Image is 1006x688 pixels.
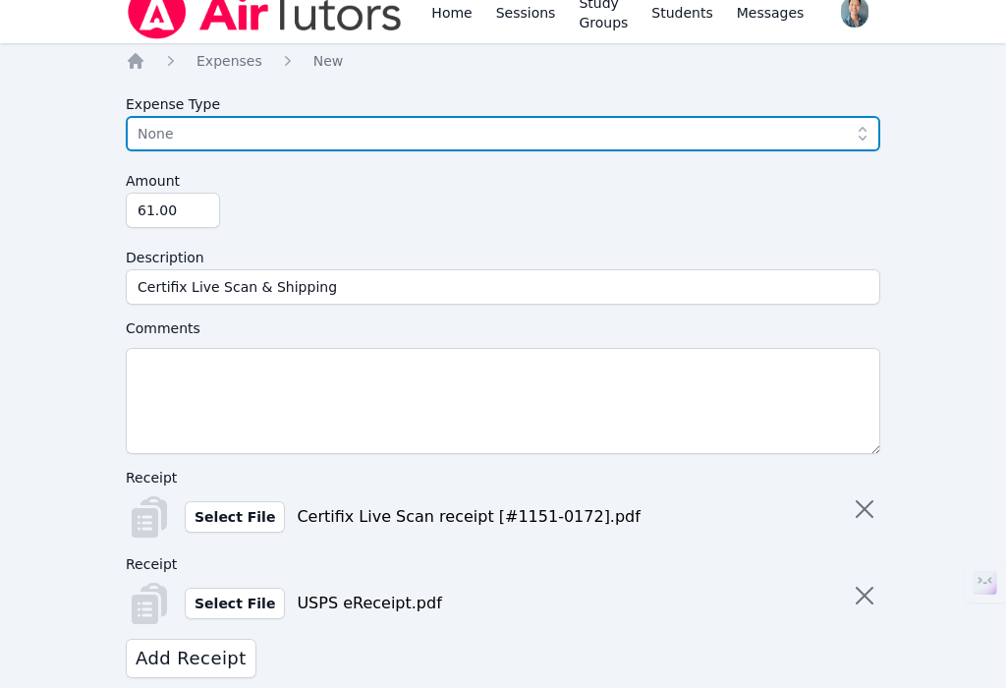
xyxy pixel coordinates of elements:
[297,505,641,529] span: Certifix Live Scan receipt [#1151-0172].pdf
[185,588,285,619] label: Select File
[737,3,805,23] span: Messages
[297,592,441,615] span: USPS eReceipt.pdf
[196,53,262,69] span: Expenses
[126,639,256,678] button: Add Receipt
[196,51,262,71] a: Expenses
[313,51,344,71] a: New
[126,240,880,269] label: Description
[136,645,247,672] span: Add Receipt
[313,53,344,69] span: New
[126,116,880,151] button: None
[126,86,880,116] label: Expense Type
[126,552,442,576] label: Receipt
[138,126,174,142] span: None
[126,466,641,489] label: Receipt
[126,163,880,193] label: Amount
[126,51,880,71] nav: Breadcrumb
[185,501,285,533] label: Select File
[126,316,880,340] label: Comments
